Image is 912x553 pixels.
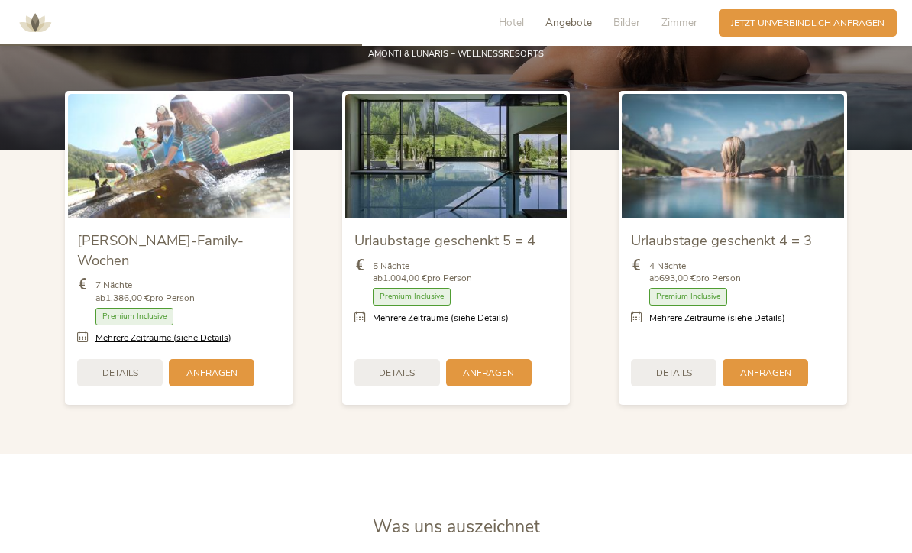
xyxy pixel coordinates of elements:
span: Urlaubstage geschenkt 4 = 3 [631,231,812,250]
span: Hotel [499,15,524,30]
span: Details [102,367,138,380]
b: 693,00 € [659,272,696,284]
span: AMONTI & LUNARIS – Wellnessresorts [368,48,544,60]
span: Was uns auszeichnet [373,515,540,538]
span: [PERSON_NAME]-Family-Wochen [77,231,244,270]
span: Zimmer [661,15,697,30]
a: Mehrere Zeiträume (siehe Details) [95,331,231,344]
span: Bilder [613,15,640,30]
a: Mehrere Zeiträume (siehe Details) [373,312,509,325]
b: 1.386,00 € [105,292,150,304]
span: Premium Inclusive [649,288,727,306]
span: Premium Inclusive [95,308,173,325]
span: Anfragen [463,367,514,380]
span: Anfragen [740,367,791,380]
span: Details [656,367,692,380]
span: Jetzt unverbindlich anfragen [731,17,885,30]
a: Mehrere Zeiträume (siehe Details) [649,312,785,325]
span: Anfragen [186,367,238,380]
img: Urlaubstage geschenkt 5 = 4 [345,94,568,218]
b: 1.004,00 € [383,272,427,284]
span: 5 Nächte ab pro Person [373,260,472,286]
span: Urlaubstage geschenkt 5 = 4 [354,231,535,250]
span: Angebote [545,15,592,30]
img: Sommer-Family-Wochen [68,94,290,218]
a: AMONTI & LUNARIS Wellnessresort [12,18,58,27]
span: 7 Nächte ab pro Person [95,279,195,305]
span: 4 Nächte ab pro Person [649,260,741,286]
span: Details [379,367,415,380]
span: Premium Inclusive [373,288,451,306]
img: Urlaubstage geschenkt 4 = 3 [622,94,844,218]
